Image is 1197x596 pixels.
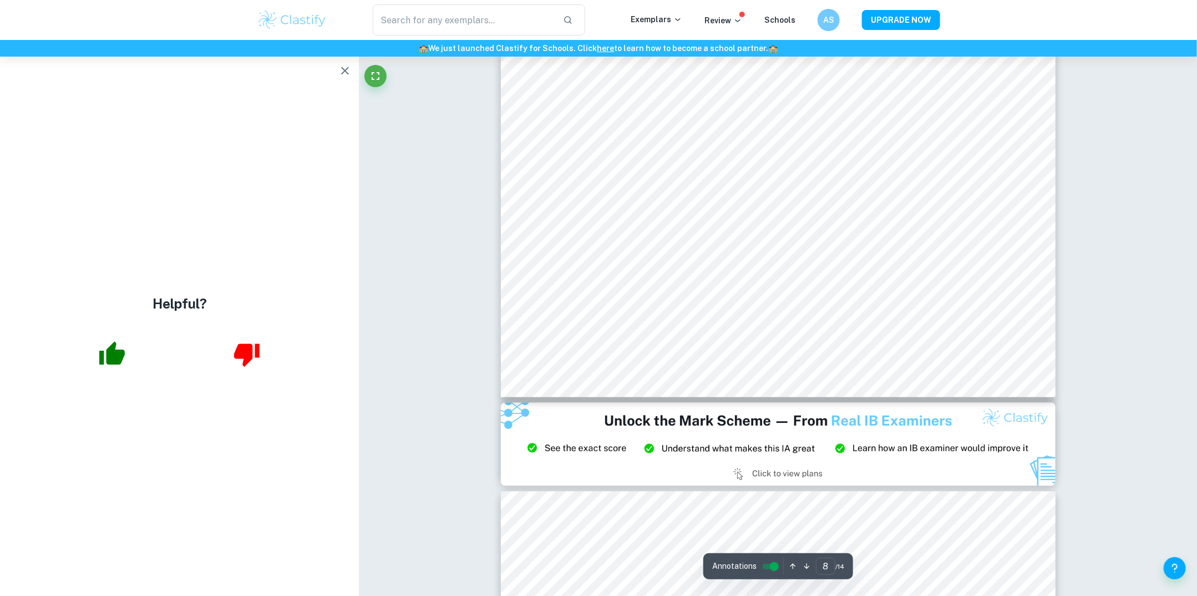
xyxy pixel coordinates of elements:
h6: We just launched Clastify for Schools. Click to learn how to become a school partner. [2,42,1195,54]
span: Annotations [712,560,757,572]
a: Schools [764,16,795,24]
button: AS [818,9,840,31]
h6: AS [823,14,835,26]
img: Ad [501,402,1056,486]
span: / 14 [835,562,844,572]
p: Review [704,14,742,27]
button: Fullscreen [364,65,387,87]
img: Clastify logo [257,9,327,31]
span: 🏫 [419,44,429,53]
span: 🏫 [769,44,778,53]
button: Help and Feedback [1164,557,1186,579]
button: UPGRADE NOW [862,10,940,30]
p: Exemplars [631,13,682,26]
a: here [597,44,615,53]
h4: Helpful? [153,294,207,314]
input: Search for any exemplars... [373,4,554,36]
